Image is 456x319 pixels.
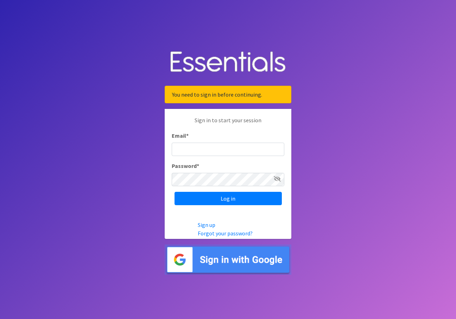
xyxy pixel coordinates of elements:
a: Forgot your password? [198,230,253,237]
a: Sign up [198,221,215,228]
img: Human Essentials [165,44,291,80]
img: Sign in with Google [165,245,291,275]
abbr: required [186,132,189,139]
label: Password [172,162,199,170]
label: Email [172,131,189,140]
p: Sign in to start your session [172,116,284,131]
div: You need to sign in before continuing. [165,86,291,103]
abbr: required [197,162,199,169]
input: Log in [175,192,282,205]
